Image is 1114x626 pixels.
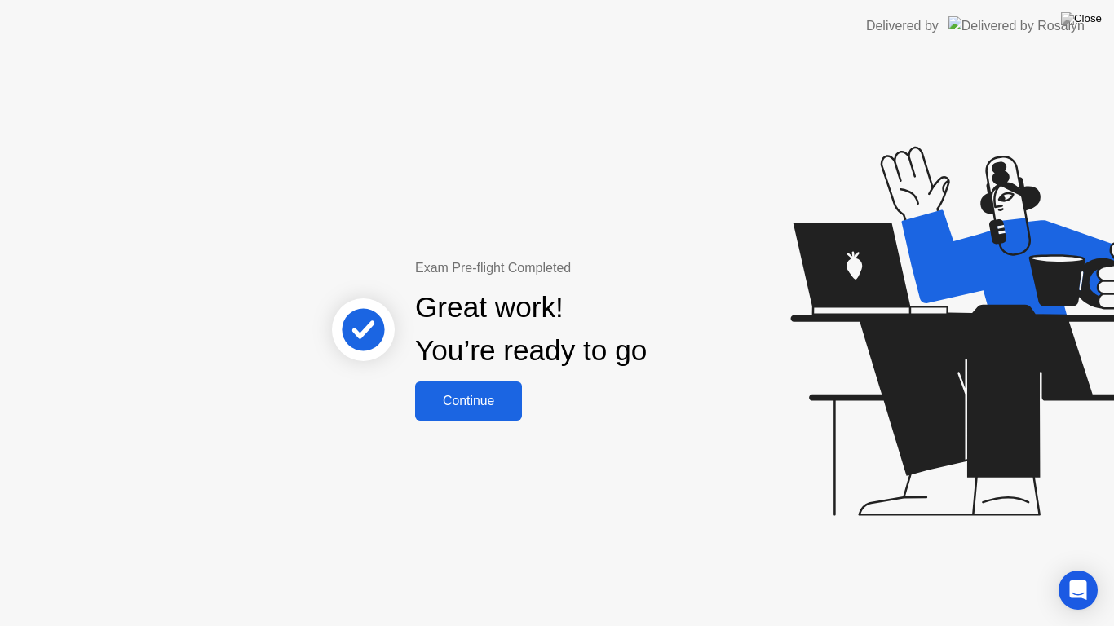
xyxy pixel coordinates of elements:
[415,258,752,278] div: Exam Pre-flight Completed
[415,381,522,421] button: Continue
[1061,12,1102,25] img: Close
[420,394,517,408] div: Continue
[948,16,1085,35] img: Delivered by Rosalyn
[1059,571,1098,610] div: Open Intercom Messenger
[415,286,647,373] div: Great work! You’re ready to go
[866,16,939,36] div: Delivered by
